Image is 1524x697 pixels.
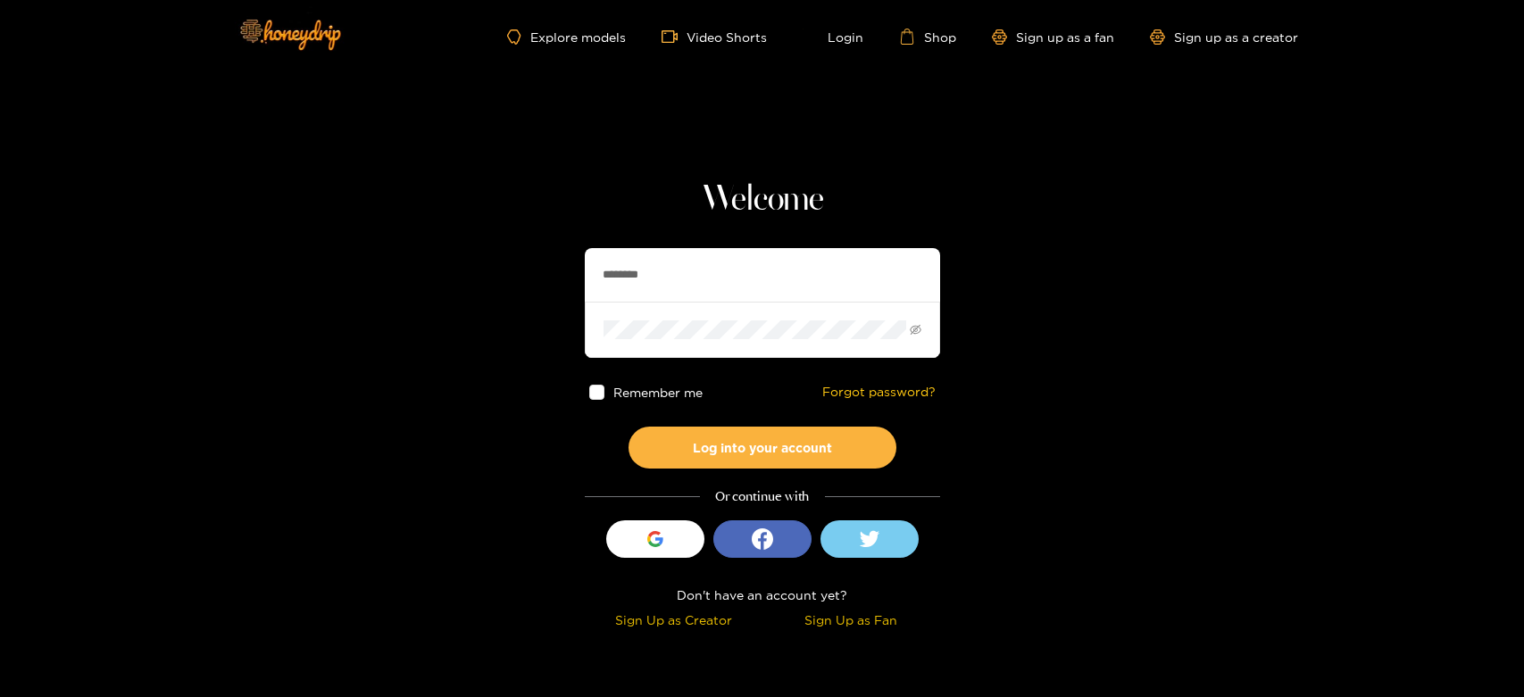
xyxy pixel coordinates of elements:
[662,29,687,45] span: video-camera
[585,486,940,507] div: Or continue with
[629,427,896,469] button: Log into your account
[1150,29,1298,45] a: Sign up as a creator
[662,29,767,45] a: Video Shorts
[822,385,936,400] a: Forgot password?
[585,585,940,605] div: Don't have an account yet?
[767,610,936,630] div: Sign Up as Fan
[803,29,863,45] a: Login
[507,29,625,45] a: Explore models
[992,29,1114,45] a: Sign up as a fan
[585,178,940,221] h1: Welcome
[612,386,702,399] span: Remember me
[899,29,956,45] a: Shop
[589,610,758,630] div: Sign Up as Creator
[910,324,921,336] span: eye-invisible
